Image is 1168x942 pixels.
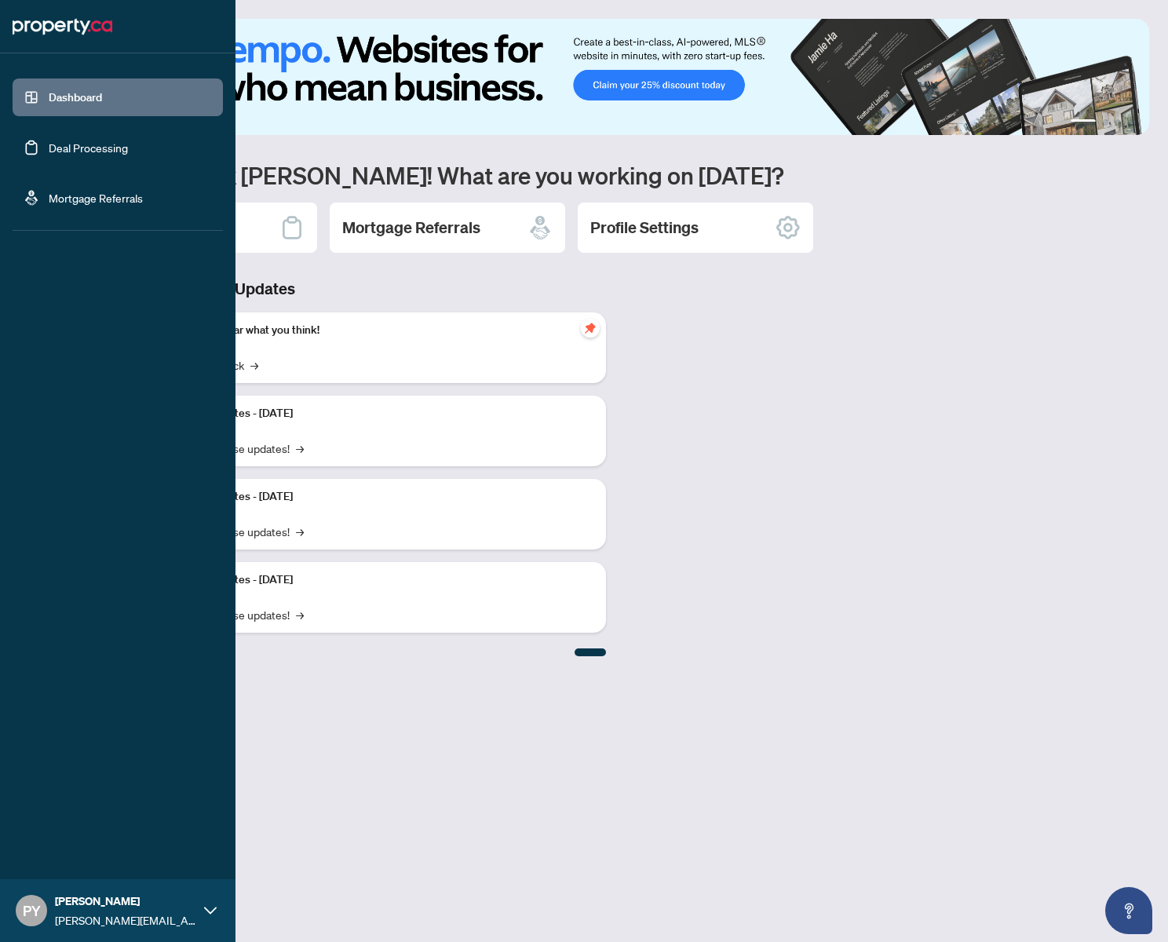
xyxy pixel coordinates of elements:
p: Platform Updates - [DATE] [165,405,593,422]
a: Dashboard [49,90,102,104]
h2: Mortgage Referrals [342,217,480,239]
span: [PERSON_NAME][EMAIL_ADDRESS][DOMAIN_NAME] [55,911,196,929]
button: 2 [1102,119,1108,126]
span: [PERSON_NAME] [55,893,196,910]
button: 4 [1127,119,1133,126]
p: Platform Updates - [DATE] [165,571,593,589]
h2: Profile Settings [590,217,699,239]
a: Deal Processing [49,141,128,155]
img: logo [13,14,112,39]
span: → [296,523,304,540]
span: → [296,606,304,623]
p: Platform Updates - [DATE] [165,488,593,506]
button: 1 [1071,119,1096,126]
button: 3 [1115,119,1121,126]
p: We want to hear what you think! [165,322,593,339]
span: PY [23,900,41,922]
span: → [296,440,304,457]
span: → [250,356,258,374]
button: Open asap [1105,887,1152,934]
a: Mortgage Referrals [49,191,143,205]
h1: Welcome back [PERSON_NAME]! What are you working on [DATE]? [82,160,1149,190]
img: Slide 0 [82,19,1149,135]
span: pushpin [581,319,600,338]
h3: Brokerage & Industry Updates [82,278,606,300]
